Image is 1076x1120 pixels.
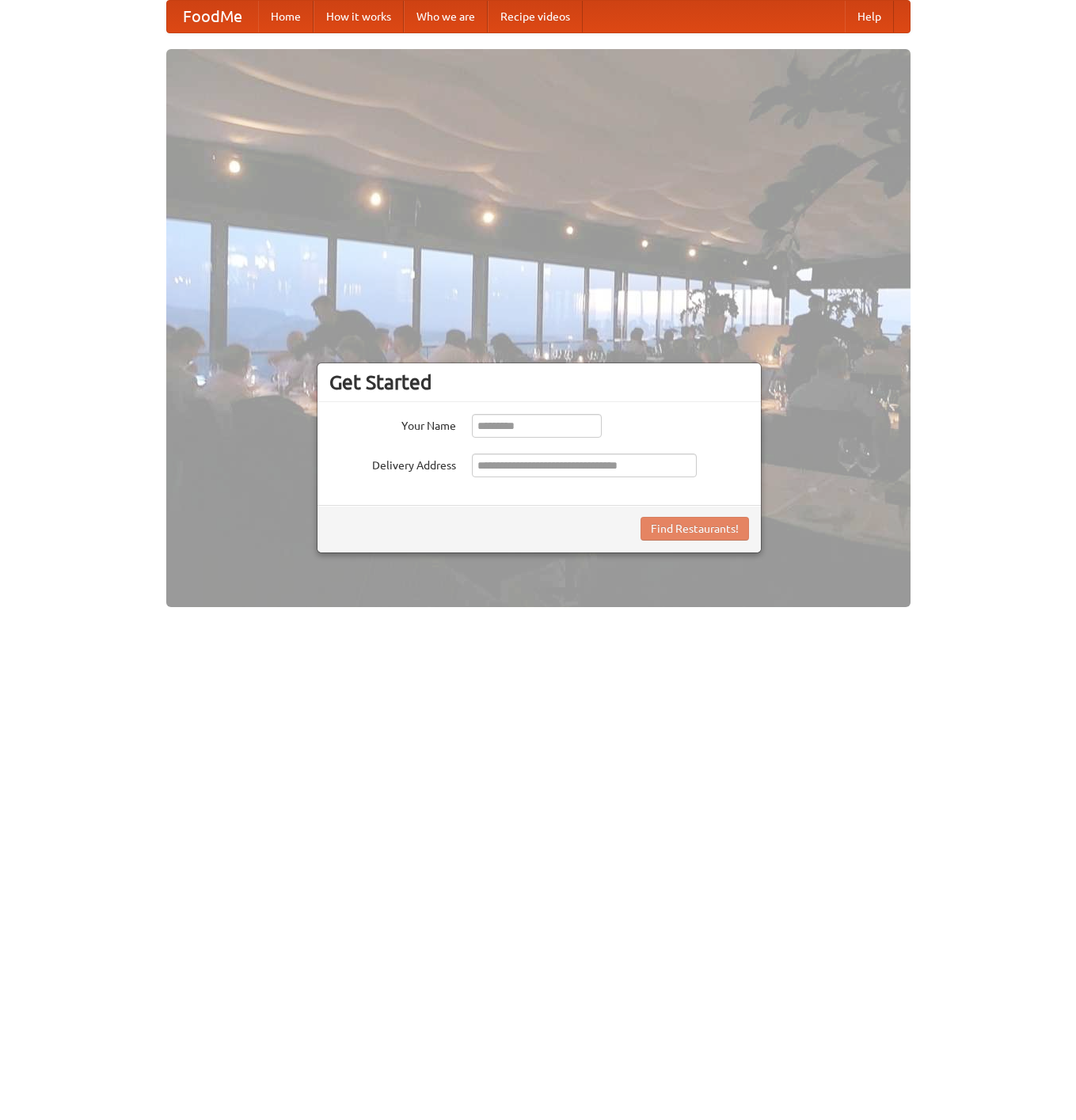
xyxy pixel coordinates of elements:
[488,1,583,32] a: Recipe videos
[258,1,314,32] a: Home
[845,1,894,32] a: Help
[329,414,456,434] label: Your Name
[329,370,749,394] h3: Get Started
[314,1,404,32] a: How it works
[404,1,488,32] a: Who we are
[167,1,258,32] a: FoodMe
[329,454,456,473] label: Delivery Address
[641,517,749,541] button: Find Restaurants!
